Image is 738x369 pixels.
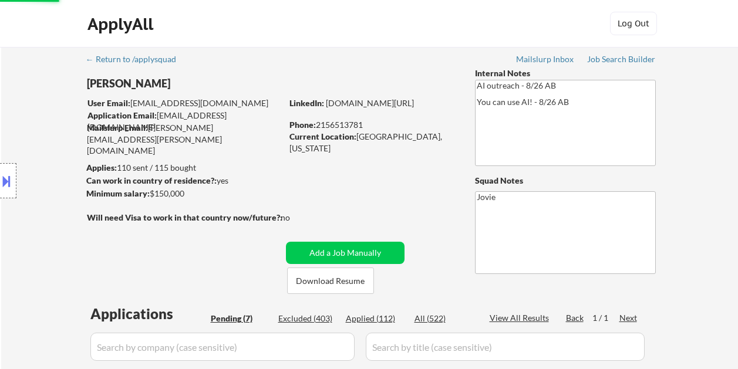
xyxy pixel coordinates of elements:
a: Mailslurp Inbox [516,55,575,66]
strong: Phone: [289,120,316,130]
input: Search by title (case sensitive) [366,333,645,361]
div: Next [619,312,638,324]
strong: Current Location: [289,131,356,141]
div: Internal Notes [475,67,656,79]
div: Applications [90,307,207,321]
div: All (522) [415,313,473,324]
a: ← Return to /applysquad [86,55,187,66]
strong: LinkedIn: [289,98,324,108]
input: Search by company (case sensitive) [90,333,355,361]
button: Download Resume [287,268,374,294]
a: [DOMAIN_NAME][URL] [326,98,414,108]
a: Job Search Builder [587,55,656,66]
div: ApplyAll [87,14,157,34]
div: Job Search Builder [587,55,656,63]
div: 1 / 1 [592,312,619,324]
div: no [281,212,314,224]
div: [GEOGRAPHIC_DATA], [US_STATE] [289,131,456,154]
div: Mailslurp Inbox [516,55,575,63]
div: Applied (112) [346,313,405,324]
div: Back [566,312,585,324]
button: Log Out [610,12,657,35]
div: 2156513781 [289,119,456,131]
div: ← Return to /applysquad [86,55,187,63]
div: Excluded (403) [278,313,337,324]
div: Squad Notes [475,175,656,187]
div: Pending (7) [211,313,269,324]
div: View All Results [490,312,552,324]
button: Add a Job Manually [286,242,405,264]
